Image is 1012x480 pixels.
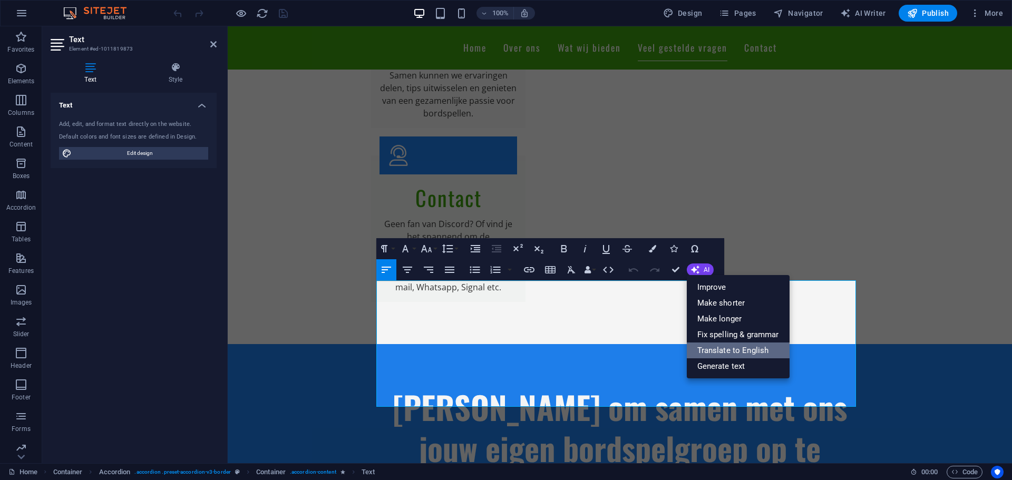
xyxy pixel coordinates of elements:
button: Icons [664,238,684,259]
button: reload [256,7,268,19]
a: Improve [687,279,790,295]
span: AI Writer [840,8,886,18]
button: Unordered List [465,259,485,280]
p: Elements [8,77,35,85]
p: Header [11,361,32,370]
button: Align Left [376,259,396,280]
button: Confirm (Ctrl+⏎) [666,259,686,280]
div: Design (Ctrl+Alt+Y) [659,5,707,22]
span: 00 00 [921,466,938,478]
h3: Element #ed-1011819873 [69,44,196,54]
button: Usercentrics [991,466,1004,478]
button: Font Family [397,238,417,259]
button: Pages [715,5,760,22]
button: Ordered List [505,259,514,280]
button: AI [687,263,714,276]
p: Favorites [7,45,34,54]
button: Colors [643,238,663,259]
button: Click here to leave preview mode and continue editing [235,7,247,19]
span: Click to select. Double-click to edit [256,466,286,478]
div: Add, edit, and format text directly on the website. [59,120,208,129]
button: Align Center [397,259,417,280]
span: . accordion-content [290,466,336,478]
h6: 100% [492,7,509,19]
button: Strikethrough [617,238,637,259]
button: Align Right [419,259,439,280]
h4: Style [134,62,217,84]
p: Slider [13,330,30,338]
p: Tables [12,235,31,243]
h6: Session time [910,466,938,478]
button: Line Height [440,238,460,259]
button: Clear Formatting [561,259,581,280]
p: Columns [8,109,34,117]
h2: Text [69,35,217,44]
span: Edit design [75,147,205,160]
button: Navigator [769,5,828,22]
button: 100% [476,7,514,19]
a: Translate to English [687,342,790,358]
span: Code [951,466,978,478]
div: AI [687,275,790,378]
button: AI Writer [836,5,890,22]
button: Insert Table [540,259,560,280]
button: Increase Indent [465,238,485,259]
button: Special Characters [685,238,705,259]
span: . accordion .preset-accordion-v3-border [134,466,231,478]
button: Paragraph Format [376,238,396,259]
span: Click to select. Double-click to edit [99,466,131,478]
a: Make longer [687,311,790,327]
span: Publish [907,8,949,18]
p: Content [9,140,33,149]
button: Insert Link [519,259,539,280]
h4: Text [51,62,134,84]
button: Ordered List [485,259,505,280]
span: Design [663,8,703,18]
i: On resize automatically adjust zoom level to fit chosen device. [520,8,529,18]
span: Click to select. Double-click to edit [362,466,375,478]
p: Forms [12,425,31,433]
p: Footer [12,393,31,401]
span: AI [704,267,709,273]
a: Fix spelling & grammar [687,327,790,342]
i: Element contains an animation [340,469,345,475]
img: Editor Logo [61,7,140,19]
button: HTML [598,259,618,280]
p: Accordion [6,203,36,212]
span: Pages [719,8,756,18]
button: More [966,5,1007,22]
div: Default colors and font sizes are defined in Design. [59,133,208,142]
button: Font Size [419,238,439,259]
button: Subscript [529,238,549,259]
button: Design [659,5,707,22]
nav: breadcrumb [53,466,375,478]
a: Click to cancel selection. Double-click to open Pages [8,466,37,478]
button: Underline (Ctrl+U) [596,238,616,259]
button: Data Bindings [582,259,597,280]
i: Reload page [256,7,268,19]
button: Code [947,466,982,478]
button: Decrease Indent [486,238,507,259]
a: Make shorter [687,295,790,311]
p: Features [8,267,34,275]
button: Redo (Ctrl+Shift+Z) [645,259,665,280]
span: : [929,468,930,476]
span: Navigator [773,8,823,18]
button: Publish [899,5,957,22]
button: Superscript [508,238,528,259]
button: Italic (Ctrl+I) [575,238,595,259]
span: Click to select. Double-click to edit [53,466,83,478]
p: Images [11,298,32,307]
i: This element is a customizable preset [235,469,240,475]
span: More [970,8,1003,18]
button: Undo (Ctrl+Z) [624,259,644,280]
button: Bold (Ctrl+B) [554,238,574,259]
button: Edit design [59,147,208,160]
p: Boxes [13,172,30,180]
h4: Text [51,93,217,112]
a: Generate text [687,358,790,374]
button: Align Justify [440,259,460,280]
